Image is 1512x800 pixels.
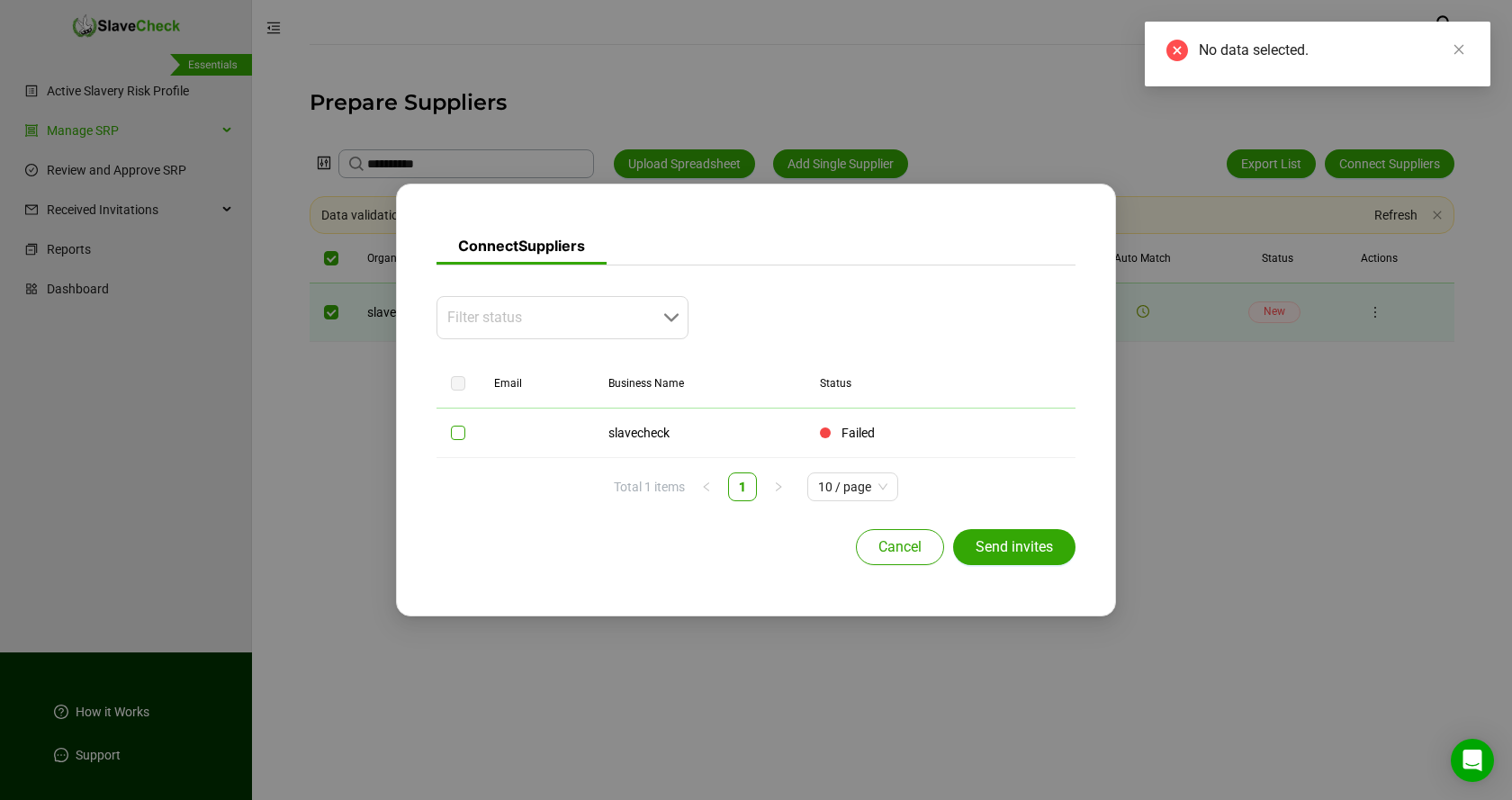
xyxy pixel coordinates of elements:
[594,409,805,458] td: slavecheck
[701,481,712,492] span: left
[818,473,887,500] span: 10 / page
[728,472,757,501] li: 1
[692,472,721,501] li: Previous Page
[878,536,922,558] span: Cancel
[1199,40,1469,61] div: No data selected.
[1166,40,1188,61] span: close-circle
[480,359,594,409] th: Email
[976,536,1053,558] span: Send invites
[764,472,793,501] button: right
[856,529,944,565] button: Cancel
[807,472,898,501] div: Page Size
[614,477,685,506] li: Total 1 items
[1451,739,1494,782] div: Open Intercom Messenger
[733,477,751,497] a: 1
[1453,43,1465,56] span: close
[692,472,721,501] button: left
[953,529,1075,565] button: Send invites
[773,481,784,492] span: right
[820,424,1061,443] div: Failed
[1449,40,1469,59] a: Close
[764,472,793,501] li: Next Page
[436,220,607,265] h3: Connect Suppliers
[594,359,805,409] th: Business Name
[805,359,1075,409] th: Status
